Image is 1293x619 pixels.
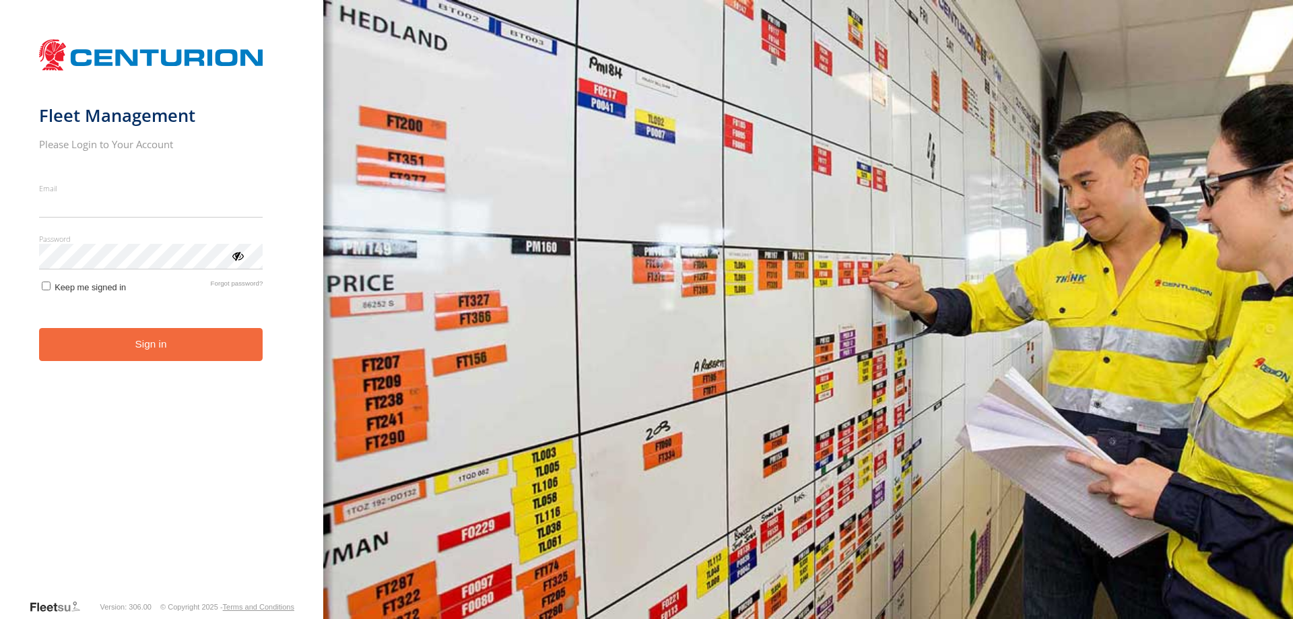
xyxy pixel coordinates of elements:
form: main [39,32,285,599]
div: Version: 306.00 [100,603,152,611]
span: Keep me signed in [55,282,126,292]
label: Email [39,183,263,193]
a: Forgot password? [211,280,263,292]
a: Visit our Website [29,600,91,614]
div: © Copyright 2025 - [160,603,294,611]
a: Terms and Conditions [223,603,294,611]
input: Keep me signed in [42,282,51,290]
button: Sign in [39,328,263,361]
img: Centurion Transport [39,38,263,72]
label: Password [39,234,263,244]
h2: Please Login to Your Account [39,137,263,151]
div: ViewPassword [230,249,244,262]
h1: Fleet Management [39,104,263,127]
